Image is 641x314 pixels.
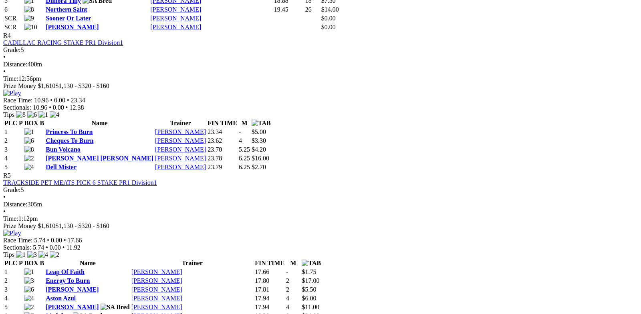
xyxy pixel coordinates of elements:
text: 4 [286,304,289,310]
span: 0.00 [50,244,61,251]
img: 4 [38,251,48,258]
span: $1,130 - $320 - $160 [55,82,109,89]
th: Trainer [131,259,254,267]
td: 3 [4,146,23,154]
td: 2 [4,277,23,285]
div: Prize Money $1,610 [3,82,632,90]
span: • [3,208,6,215]
span: $0.00 [321,24,336,30]
a: [PERSON_NAME] [131,304,182,310]
div: 5 [3,46,632,54]
th: Trainer [155,119,206,127]
a: [PERSON_NAME] [150,15,201,22]
a: [PERSON_NAME] [46,286,99,293]
a: Cheques To Burn [46,137,93,144]
th: M [286,259,300,267]
a: [PERSON_NAME] [155,155,206,162]
span: $2.70 [252,164,266,170]
span: P [19,260,23,266]
img: 2 [24,304,34,311]
a: [PERSON_NAME] [150,24,201,30]
span: $16.00 [252,155,269,162]
text: - [239,128,241,135]
td: 23.78 [207,154,238,162]
span: $11.00 [302,304,319,310]
td: 5 [4,163,23,171]
span: $1,130 - $320 - $160 [55,222,109,229]
text: - [286,268,288,275]
img: 1 [38,111,48,118]
a: Leap Of Faith [46,268,85,275]
a: Sooner Or Later [46,15,91,22]
td: SCR [4,23,23,31]
span: P [19,120,23,126]
a: [PERSON_NAME] [131,268,182,275]
span: Distance: [3,201,27,208]
a: [PERSON_NAME] [PERSON_NAME] [46,155,153,162]
img: 4 [24,164,34,171]
span: • [3,194,6,200]
img: 2 [24,155,34,162]
td: 23.79 [207,163,238,171]
th: M [238,119,250,127]
th: Name [45,259,130,267]
span: $1.75 [302,268,316,275]
div: 5 [3,186,632,194]
img: 3 [24,277,34,284]
td: 4 [4,294,23,302]
text: 2 [286,277,289,284]
span: Grade: [3,46,21,53]
span: BOX [24,260,38,266]
td: 19.45 [274,6,304,14]
div: 12:56pm [3,75,632,82]
span: Sectionals: [3,244,31,251]
img: 4 [50,111,59,118]
td: 23.34 [207,128,238,136]
span: Grade: [3,186,21,193]
div: Prize Money $1,610 [3,222,632,230]
a: TRACKSIDE PET MEATS PICK 6 STAKE PR1 Division1 [3,179,157,186]
td: 2 [4,137,23,145]
a: CADILLAC RACING STAKE PR1 Division1 [3,39,123,46]
span: R4 [3,32,11,39]
div: 400m [3,61,632,68]
td: 23.70 [207,146,238,154]
span: PLC [4,120,17,126]
span: 0.00 [54,97,65,104]
th: FIN TIME [254,259,285,267]
a: [PERSON_NAME] [46,24,99,30]
span: $6.00 [302,295,316,302]
img: TAB [302,260,321,267]
span: 0.00 [51,237,62,244]
img: TAB [252,120,271,127]
td: 17.66 [254,268,285,276]
img: 1 [24,268,34,276]
span: Race Time: [3,237,32,244]
a: [PERSON_NAME] [155,128,206,135]
img: 6 [27,111,37,118]
text: 26 [305,6,312,13]
a: [PERSON_NAME] [155,146,206,153]
img: 3 [27,251,37,258]
img: 1 [16,251,26,258]
a: [PERSON_NAME] [46,304,99,310]
span: • [64,237,66,244]
td: 17.94 [254,303,285,311]
div: 305m [3,201,632,208]
span: B [40,120,44,126]
span: • [50,97,52,104]
td: 3 [4,286,23,294]
span: $14.00 [321,6,339,13]
img: 8 [24,146,34,153]
span: • [3,54,6,60]
span: • [3,68,6,75]
span: 10.96 [33,104,47,111]
a: [PERSON_NAME] [131,286,182,293]
text: 2 [286,286,289,293]
span: Time: [3,75,18,82]
span: Distance: [3,61,27,68]
span: • [46,244,48,251]
span: • [66,104,68,111]
span: B [40,260,44,266]
td: 5 [4,303,23,311]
